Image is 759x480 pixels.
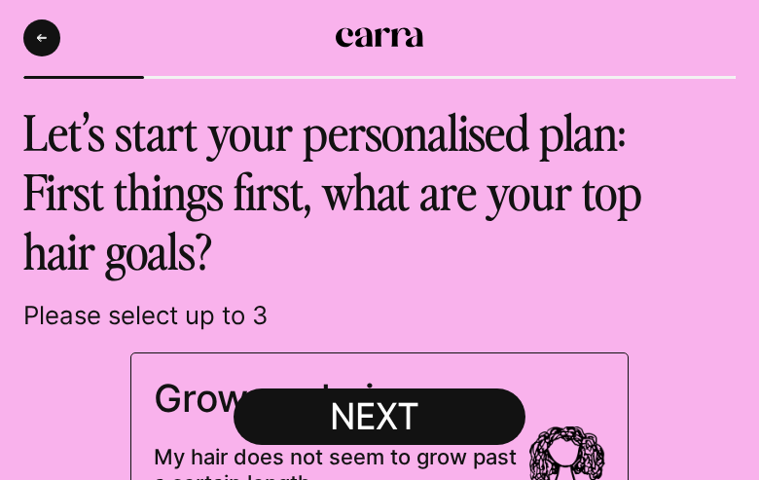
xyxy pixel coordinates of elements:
[234,388,525,445] button: NEXT
[301,394,459,439] div: NEXT
[23,101,705,279] h2: Let’s start your personalised plan: First things first, what are your top hair goals?
[23,19,60,56] button: Back
[154,375,389,421] span: Grow my hair
[23,300,268,330] b: Please select up to 3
